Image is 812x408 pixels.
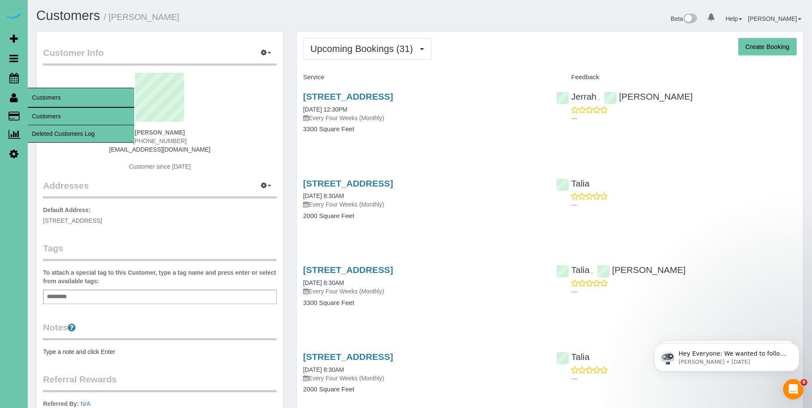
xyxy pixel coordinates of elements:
[303,178,393,188] a: [STREET_ADDRESS]
[135,129,185,136] strong: [PERSON_NAME]
[303,213,543,220] h4: 2000 Square Feet
[556,74,797,81] h4: Feedback
[303,352,393,362] a: [STREET_ADDRESS]
[28,88,134,107] span: Customers
[28,107,134,143] ul: Customers
[303,38,431,60] button: Upcoming Bookings (31)
[5,9,22,20] img: Automaid Logo
[303,279,344,286] a: [DATE] 8:30AM
[303,114,543,122] p: Every Four Weeks (Monthly)
[303,106,347,113] a: [DATE] 12:30PM
[604,92,693,101] a: [PERSON_NAME]
[310,43,417,54] span: Upcoming Bookings (31)
[671,15,697,22] a: Beta
[642,325,812,385] iframe: Intercom notifications message
[43,217,102,224] span: [STREET_ADDRESS]
[43,399,79,408] label: Referred By:
[556,352,589,362] a: Talia
[591,267,593,274] span: ,
[303,287,543,296] p: Every Four Weeks (Monthly)
[36,8,100,23] a: Customers
[303,299,543,307] h4: 3300 Square Feet
[37,25,146,116] span: Hey Everyone: We wanted to follow up and let you know we have been closely monitoring the account...
[37,33,147,40] p: Message from Ellie, sent 1d ago
[303,200,543,209] p: Every Four Weeks (Monthly)
[571,374,797,383] p: ---
[748,15,801,22] a: [PERSON_NAME]
[303,74,543,81] h4: Service
[303,374,543,382] p: Every Four Weeks (Monthly)
[303,366,344,373] a: [DATE] 8:30AM
[43,321,277,340] legend: Notes
[556,178,589,188] a: Talia
[303,386,543,393] h4: 2000 Square Feet
[571,201,797,209] p: ---
[571,287,797,296] p: ---
[800,379,807,386] span: 8
[129,163,191,170] span: Customer since [DATE]
[43,46,277,66] legend: Customer Info
[43,373,277,392] legend: Referral Rewards
[28,108,134,125] a: Customers
[43,206,91,214] label: Default Address:
[303,265,393,275] a: [STREET_ADDRESS]
[556,92,597,101] a: Jerrah
[556,265,589,275] a: Talia
[43,348,277,356] pre: Type a note and click Enter
[783,379,803,399] iframe: Intercom live chat
[303,193,344,199] a: [DATE] 8:30AM
[43,242,277,261] legend: Tags
[109,146,210,153] a: [EMAIL_ADDRESS][DOMAIN_NAME]
[725,15,742,22] a: Help
[597,265,686,275] a: [PERSON_NAME]
[81,400,90,407] a: N/A
[303,92,393,101] a: [STREET_ADDRESS]
[598,94,600,101] span: ,
[28,125,134,142] a: Deleted Customers Log
[571,114,797,123] p: ---
[683,14,697,25] img: New interface
[43,268,277,285] label: To attach a special tag to this Customer, type a tag name and press enter or select from availabl...
[303,126,543,133] h4: 3300 Square Feet
[104,12,179,22] small: / [PERSON_NAME]
[738,38,797,56] button: Create Booking
[133,138,187,144] span: [PHONE_NUMBER]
